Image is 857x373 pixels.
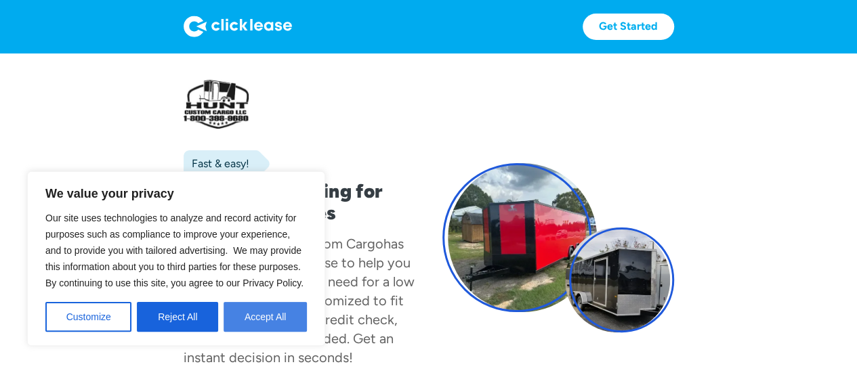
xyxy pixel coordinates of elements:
[45,185,307,202] p: We value your privacy
[45,213,304,288] span: Our site uses technologies to analyze and record activity for purposes such as compliance to impr...
[137,302,218,332] button: Reject All
[184,157,249,171] div: Fast & easy!
[45,302,131,332] button: Customize
[583,14,674,40] a: Get Started
[184,16,292,37] img: Logo
[27,171,325,346] div: We value your privacy
[224,302,307,332] button: Accept All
